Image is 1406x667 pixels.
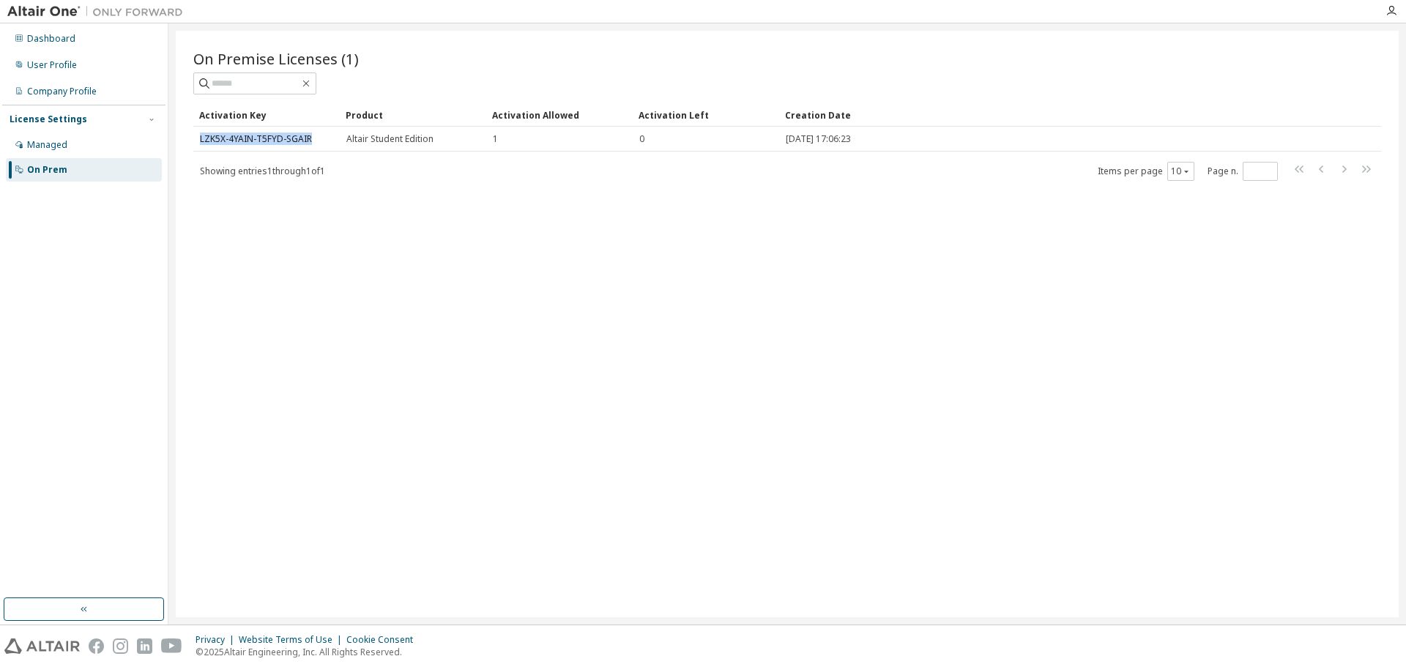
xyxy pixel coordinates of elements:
[89,638,104,654] img: facebook.svg
[27,164,67,176] div: On Prem
[346,634,422,646] div: Cookie Consent
[346,133,434,145] span: Altair Student Edition
[1098,162,1194,181] span: Items per page
[196,646,422,658] p: © 2025 Altair Engineering, Inc. All Rights Reserved.
[137,638,152,654] img: linkedin.svg
[200,133,312,145] a: LZK5X-4YAIN-T5FYD-SGAIR
[239,634,346,646] div: Website Terms of Use
[199,103,334,127] div: Activation Key
[1208,162,1278,181] span: Page n.
[7,4,190,19] img: Altair One
[113,638,128,654] img: instagram.svg
[200,165,325,177] span: Showing entries 1 through 1 of 1
[493,133,498,145] span: 1
[27,59,77,71] div: User Profile
[4,638,80,654] img: altair_logo.svg
[786,133,851,145] span: [DATE] 17:06:23
[27,86,97,97] div: Company Profile
[346,103,480,127] div: Product
[27,139,67,151] div: Managed
[196,634,239,646] div: Privacy
[785,103,1317,127] div: Creation Date
[492,103,627,127] div: Activation Allowed
[161,638,182,654] img: youtube.svg
[1171,165,1191,177] button: 10
[10,113,87,125] div: License Settings
[193,48,359,69] span: On Premise Licenses (1)
[639,133,644,145] span: 0
[639,103,773,127] div: Activation Left
[27,33,75,45] div: Dashboard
